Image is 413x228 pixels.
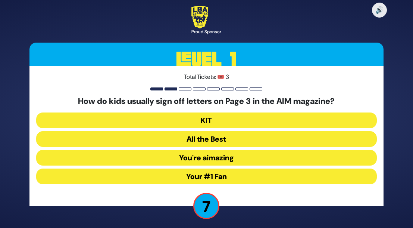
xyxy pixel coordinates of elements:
h5: How do kids usually sign off letters on Page 3 in the AIM magazine? [36,96,376,106]
button: Your #1 Fan [36,169,376,184]
button: KIT [36,113,376,128]
h3: Level 1 [29,43,383,76]
button: All the Best [36,131,376,147]
button: 🔊 [372,3,387,18]
div: Proud Sponsor [191,28,221,35]
p: 7 [193,193,219,219]
button: You're aimazing [36,150,376,166]
p: Total Tickets: 🎟️ 3 [36,73,376,81]
img: LBA [191,6,208,28]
